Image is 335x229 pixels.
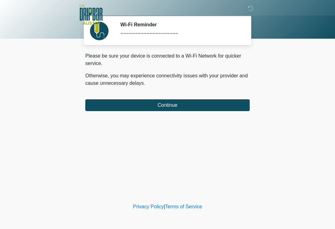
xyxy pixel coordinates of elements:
a: Terms of Service [165,204,202,209]
span: . [144,80,145,86]
p: Otherwise, you may experience connectivity issues with your provider and cause unnecessary delays [85,72,250,87]
div: ~~~~~~~~~~~~~~~~~~~~ [120,30,240,37]
a: | [164,204,165,209]
img: The DRIPBaR - Austin The Domain Logo [79,5,103,25]
button: Continue [85,99,250,111]
a: Privacy Policy [133,204,164,209]
p: Please be sure your device is connected to a Wi-Fi Network for quicker service. [85,52,250,67]
img: Agent Avatar [90,22,109,40]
